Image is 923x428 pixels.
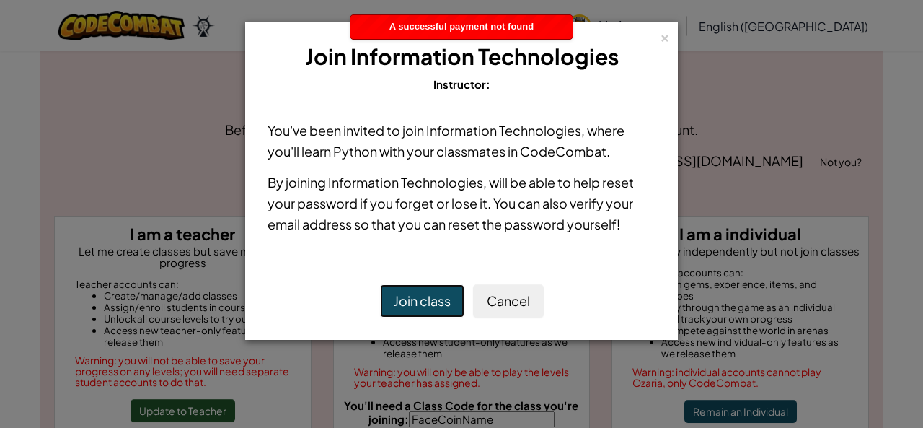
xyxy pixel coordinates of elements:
[268,122,426,139] span: You've been invited to join
[660,28,670,43] div: ×
[305,43,347,70] span: Join
[389,21,534,32] span: A successful payment not found
[333,143,377,160] span: Python
[433,77,490,91] span: Instructor:
[426,122,581,139] span: Information Technologies
[483,174,489,191] span: ,
[328,174,483,191] span: Information Technologies
[380,284,464,318] button: Join class
[268,174,634,232] span: will be able to help reset your password if you forget or lose it. You can also verify your email...
[377,143,610,160] span: with your classmates in CodeCombat.
[350,43,619,70] span: Information Technologies
[473,284,544,318] button: Cancel
[268,174,328,191] span: By joining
